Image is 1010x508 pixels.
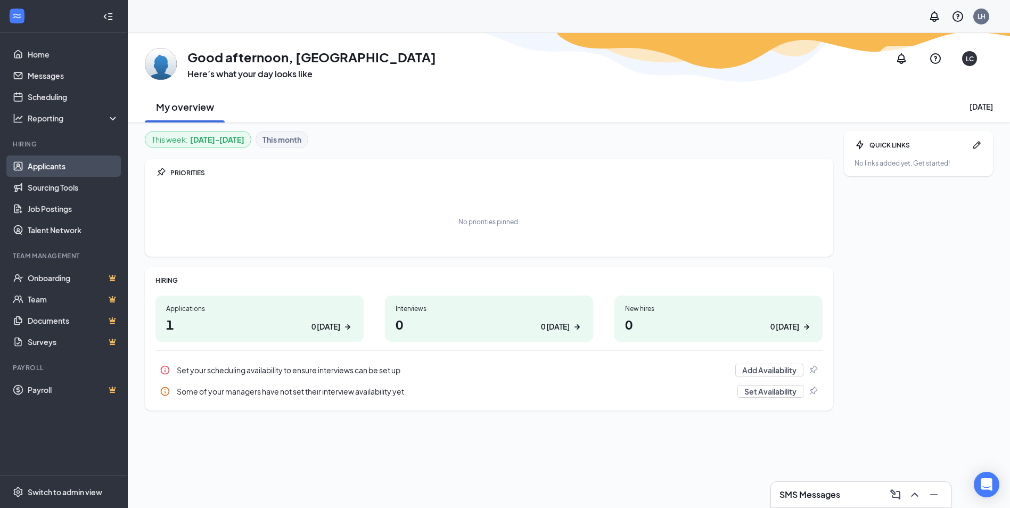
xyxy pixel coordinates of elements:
svg: QuestionInfo [951,10,964,23]
svg: Settings [13,487,23,497]
a: OnboardingCrown [28,267,119,289]
div: QUICK LINKS [869,141,967,150]
svg: Info [160,386,170,397]
div: Team Management [13,251,117,260]
a: Interviews00 [DATE]ArrowRight [385,296,593,342]
a: New hires00 [DATE]ArrowRight [614,296,823,342]
a: InfoSome of your managers have not set their interview availability yetSet AvailabilityPin [155,381,823,402]
a: PayrollCrown [28,379,119,400]
svg: Pin [155,167,166,178]
svg: ChevronUp [908,488,921,501]
svg: Pin [808,365,818,375]
svg: ArrowRight [801,322,812,332]
a: Job Postings [28,198,119,219]
div: 0 [DATE] [311,321,340,332]
b: This month [262,134,301,145]
a: Applicants [28,155,119,177]
svg: Bolt [855,140,865,150]
svg: ArrowRight [572,322,582,332]
button: Minimize [925,486,942,503]
h3: SMS Messages [779,489,840,501]
div: Switch to admin view [28,487,102,497]
svg: QuestionInfo [929,52,942,65]
div: No links added yet. Get started! [855,159,982,168]
a: Sourcing Tools [28,177,119,198]
div: Some of your managers have not set their interview availability yet [155,381,823,402]
div: Reporting [28,113,119,124]
div: HIRING [155,276,823,285]
div: Payroll [13,363,117,372]
a: Applications10 [DATE]ArrowRight [155,296,364,342]
div: This week : [152,134,244,145]
a: SurveysCrown [28,331,119,353]
div: Applications [166,304,353,313]
a: Home [28,44,119,65]
div: [DATE] [970,101,993,112]
h3: Here’s what your day looks like [187,68,436,80]
svg: Pin [808,386,818,397]
svg: Pen [972,140,982,150]
button: ChevronUp [906,486,923,503]
h2: My overview [156,100,214,113]
a: Scheduling [28,86,119,108]
svg: WorkstreamLogo [12,11,22,21]
h1: 0 [396,315,582,333]
div: 0 [DATE] [541,321,570,332]
div: Set your scheduling availability to ensure interviews can be set up [155,359,823,381]
img: Little Caesars Indian Hills [145,48,177,80]
div: LC [966,54,974,63]
svg: Collapse [103,11,113,22]
b: [DATE] - [DATE] [190,134,244,145]
div: Open Intercom Messenger [974,472,999,497]
div: LH [978,12,986,21]
div: No priorities pinned. [458,217,520,226]
div: Hiring [13,140,117,149]
button: Add Availability [735,364,803,376]
svg: Minimize [927,488,940,501]
svg: Notifications [928,10,941,23]
div: Interviews [396,304,582,313]
a: Messages [28,65,119,86]
h1: Good afternoon, [GEOGRAPHIC_DATA] [187,48,436,66]
a: DocumentsCrown [28,310,119,331]
svg: Info [160,365,170,375]
h1: 1 [166,315,353,333]
div: New hires [625,304,812,313]
a: Talent Network [28,219,119,241]
div: 0 [DATE] [770,321,799,332]
svg: Notifications [895,52,908,65]
div: Set your scheduling availability to ensure interviews can be set up [177,365,729,375]
h1: 0 [625,315,812,333]
div: PRIORITIES [170,168,823,177]
svg: ComposeMessage [889,488,902,501]
svg: ArrowRight [342,322,353,332]
button: Set Availability [737,385,803,398]
a: TeamCrown [28,289,119,310]
a: InfoSet your scheduling availability to ensure interviews can be set upAdd AvailabilityPin [155,359,823,381]
button: ComposeMessage [887,486,904,503]
div: Some of your managers have not set their interview availability yet [177,386,731,397]
svg: Analysis [13,113,23,124]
